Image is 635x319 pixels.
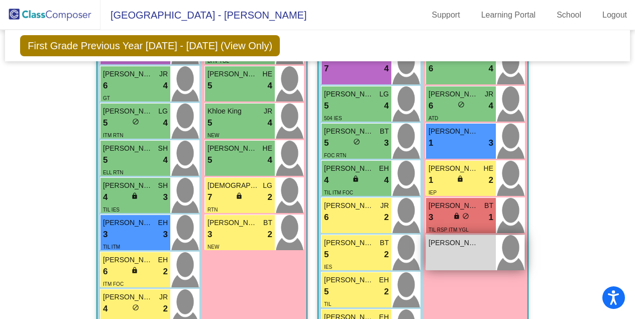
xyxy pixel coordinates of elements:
span: 6 [324,211,329,224]
span: [PERSON_NAME] [324,238,374,248]
span: 4 [103,302,108,315]
span: IEP [429,190,437,195]
span: ELL RTN [103,170,124,175]
span: 7 [207,191,212,204]
span: 5 [103,117,108,130]
span: 4 [489,62,493,75]
span: [PERSON_NAME] [429,238,479,248]
span: 4 [268,154,272,167]
span: 3 [207,228,212,241]
span: NEW [207,133,219,138]
span: 4 [384,174,389,187]
span: 3 [163,228,168,241]
span: 7 [324,62,329,75]
span: [PERSON_NAME] [429,200,479,211]
span: JR [159,69,168,79]
span: [PERSON_NAME] [207,143,258,154]
span: ATD [429,116,438,121]
span: LG [158,106,168,117]
span: 504 IES [324,116,342,121]
span: SH [158,143,168,154]
span: 4 [163,79,168,92]
span: 1 [489,211,493,224]
span: [PERSON_NAME] [103,255,153,265]
span: do_not_disturb_alt [132,304,139,311]
span: [PERSON_NAME] [207,218,258,228]
span: [PERSON_NAME] [207,69,258,79]
span: lock [131,192,138,199]
span: TIL ITM FOC [324,190,353,195]
span: [PERSON_NAME] [429,163,479,174]
span: 5 [324,137,329,150]
span: lock [236,192,243,199]
span: 2 [384,248,389,261]
span: ITM FOC [103,281,124,287]
span: lock [453,212,460,220]
span: Khloe King [207,106,258,117]
span: 1 [429,174,433,187]
span: EH [158,255,168,265]
span: RTN [207,207,218,212]
span: 3 [384,137,389,150]
span: 3 [429,211,433,224]
span: 5 [103,154,108,167]
span: do_not_disturb_alt [462,212,469,220]
span: GT [103,95,110,101]
span: lock [457,175,464,182]
span: do_not_disturb_alt [132,118,139,125]
span: BHV YGL [207,58,229,64]
span: JR [485,89,493,99]
span: 2 [163,302,168,315]
span: ITM RTN [103,133,123,138]
span: [PERSON_NAME] [103,292,153,302]
span: JR [264,106,272,117]
span: 6 [103,79,108,92]
span: JR [159,292,168,302]
span: 2 [268,191,272,204]
span: TIL ITM [103,244,120,250]
span: HE [484,163,493,174]
span: [DEMOGRAPHIC_DATA] [PERSON_NAME] [207,180,258,191]
span: TIL RSP ITM YGL [429,227,469,233]
span: [PERSON_NAME] [103,106,153,117]
span: 2 [268,228,272,241]
span: 4 [163,117,168,130]
span: 5 [207,117,212,130]
span: do_not_disturb_alt [353,138,360,145]
span: 2 [384,211,389,224]
span: [PERSON_NAME] [324,275,374,285]
span: 2 [384,285,389,298]
span: BT [380,126,389,137]
span: lock [131,267,138,274]
span: 4 [324,174,329,187]
span: NEW [207,244,219,250]
span: [PERSON_NAME] [103,218,153,228]
span: 4 [163,154,168,167]
span: 2 [163,265,168,278]
span: First Grade Previous Year [DATE] - [DATE] (View Only) [20,35,280,56]
span: BT [380,238,389,248]
span: [PERSON_NAME] [324,126,374,137]
a: Learning Portal [473,7,544,23]
span: 6 [429,99,433,113]
span: 3 [103,228,108,241]
span: 6 [103,265,108,278]
span: BT [263,218,272,228]
span: TIL [324,301,331,307]
span: [PERSON_NAME] Plaster [324,200,374,211]
span: 3 [163,191,168,204]
span: LG [379,89,389,99]
span: 5 [324,285,329,298]
span: JR [380,200,389,211]
span: EH [158,218,168,228]
span: 3 [489,137,493,150]
span: HE [263,143,272,154]
span: [PERSON_NAME] [103,180,153,191]
span: IES [324,264,332,270]
span: 1 [429,137,433,150]
span: 5 [324,99,329,113]
span: HE [263,69,272,79]
span: 4 [489,99,493,113]
span: 6 [429,62,433,75]
span: [PERSON_NAME] [429,89,479,99]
